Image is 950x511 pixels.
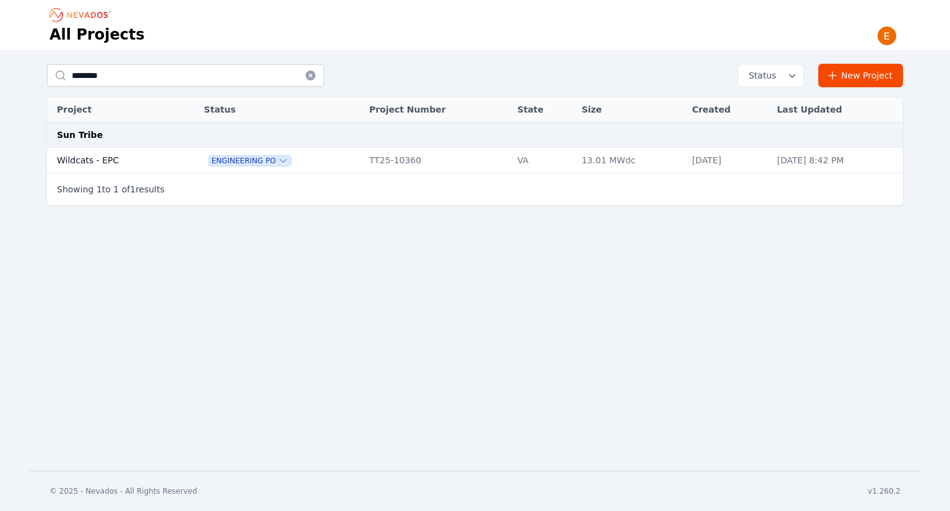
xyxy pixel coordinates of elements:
[49,5,115,25] nav: Breadcrumb
[47,148,903,173] tr: Wildcats - EPCEngineering POTT25-10360VA13.01 MWdc[DATE][DATE] 8:42 PM
[57,183,165,195] p: Showing to of results
[363,148,511,173] td: TT25-10360
[198,97,363,122] th: Status
[363,97,511,122] th: Project Number
[771,148,903,173] td: [DATE] 8:42 PM
[511,97,575,122] th: State
[96,184,102,194] span: 1
[877,26,897,46] img: Emily Walker
[738,64,803,87] button: Status
[575,97,685,122] th: Size
[209,156,291,166] button: Engineering PO
[818,64,903,87] a: New Project
[686,148,771,173] td: [DATE]
[868,486,901,496] div: v1.260.2
[130,184,135,194] span: 1
[47,97,178,122] th: Project
[49,25,145,45] h1: All Projects
[686,97,771,122] th: Created
[49,486,197,496] div: © 2025 - Nevados - All Rights Reserved
[743,69,776,82] span: Status
[575,148,685,173] td: 13.01 MWdc
[511,148,575,173] td: VA
[113,184,119,194] span: 1
[771,97,903,122] th: Last Updated
[47,148,178,173] td: Wildcats - EPC
[47,122,903,148] td: Sun Tribe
